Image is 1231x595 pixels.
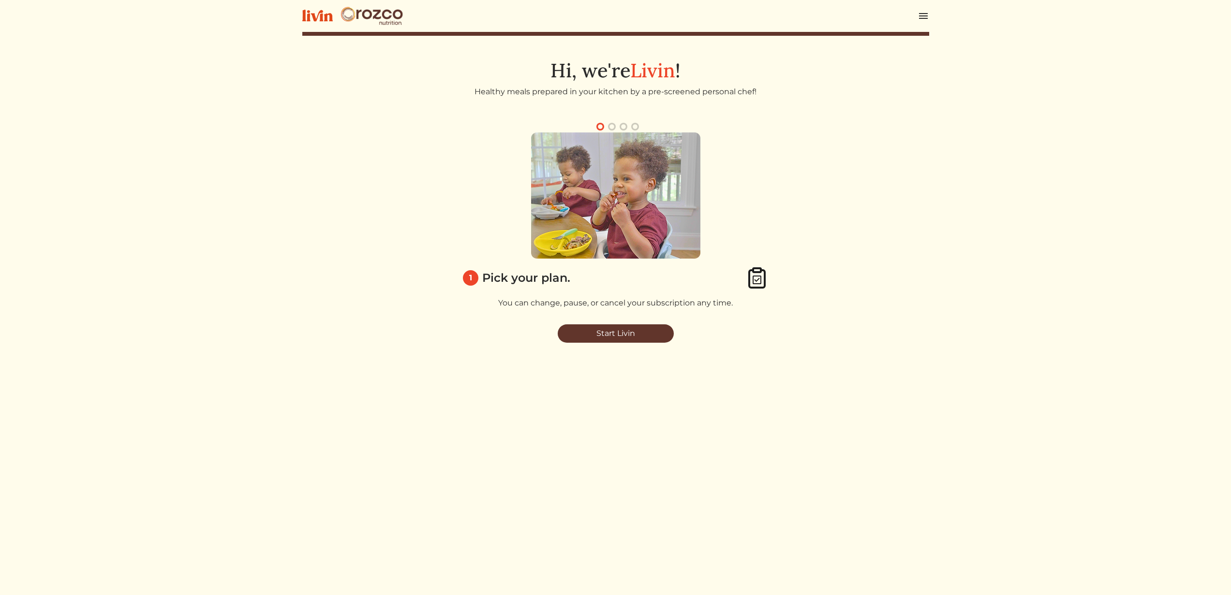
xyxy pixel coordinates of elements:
div: 1 [463,270,478,286]
h1: Hi, we're ! [302,59,929,82]
p: You can change, pause, or cancel your subscription any time. [459,297,772,309]
div: Pick your plan. [482,269,570,287]
img: livin-logo-a0d97d1a881af30f6274990eb6222085a2533c92bbd1e4f22c21b4f0d0e3210c.svg [302,10,333,22]
img: 1_pick_plan-58eb60cc534f7a7539062c92543540e51162102f37796608976bb4e513d204c1.png [531,132,700,259]
p: Healthy meals prepared in your kitchen by a pre-screened personal chef! [459,86,772,98]
img: menu_hamburger-cb6d353cf0ecd9f46ceae1c99ecbeb4a00e71ca567a856bd81f57e9d8c17bb26.svg [918,10,929,22]
a: Start Livin [558,324,674,343]
span: Livin [630,58,675,83]
img: Orozco Nutrition [341,6,403,26]
img: clipboard_check-4e1afea9aecc1d71a83bd71232cd3fbb8e4b41c90a1eb376bae1e516b9241f3c.svg [745,266,769,290]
